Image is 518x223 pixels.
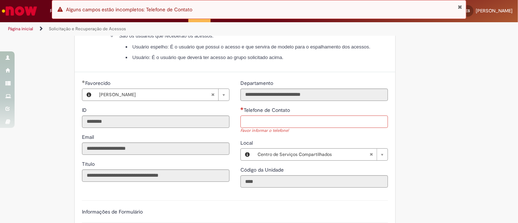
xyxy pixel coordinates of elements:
button: Fechar Notificação [458,4,462,10]
abbr: Limpar campo Local [366,149,377,160]
label: Somente leitura - ID [82,106,88,114]
span: São os usuários que receberão os acessos. [119,33,213,39]
input: Telefone de Contato [240,116,388,128]
label: Somente leitura - Título [82,160,96,168]
span: Telefone de Contato [244,107,291,113]
a: Centro de Serviços CompartilhadosLimpar campo Local [254,149,388,160]
ul: Trilhas de página [5,22,340,36]
span: ES [466,8,470,13]
span: Alguns campos estão incompletos: Telefone de Contato [66,6,192,13]
a: Página inicial [8,26,33,32]
input: Código da Unidade [240,175,388,188]
span: [PERSON_NAME] [99,89,211,101]
input: Departamento [240,89,388,101]
button: Local, Visualizar este registro Centro de Serviços Compartilhados [241,149,254,160]
span: Necessários - Favorecido [85,80,112,86]
label: Informações de Formulário [82,208,143,215]
a: Solicitação e Recuperação de Acessos [49,26,126,32]
label: Somente leitura - Email [82,133,95,141]
input: Título [82,169,229,182]
li: Usuário espelho: É o usuário que possui o acesso e que servira de modelo para o espalhamento dos ... [126,43,388,50]
div: Favor informar o telefone! [240,128,388,134]
input: Email [82,142,229,155]
button: Favorecido, Visualizar este registro Elizandra Maria Oliveira Da Silva [82,89,95,101]
span: Centro de Serviços Compartilhados [258,149,369,160]
span: Somente leitura - ID [82,107,88,113]
img: ServiceNow [1,4,38,18]
label: Somente leitura - Departamento [240,79,275,87]
span: Requisições [50,7,75,15]
li: Usuário: É o usuário que deverá ter acesso ao grupo solicitado acima. [126,54,388,61]
span: [PERSON_NAME] [476,8,513,14]
span: Obrigatório Preenchido [82,80,85,83]
span: Necessários [240,107,244,110]
a: [PERSON_NAME]Limpar campo Favorecido [95,89,229,101]
span: Somente leitura - Email [82,134,95,140]
input: ID [82,116,229,128]
label: Somente leitura - Código da Unidade [240,166,285,173]
span: Somente leitura - Departamento [240,80,275,86]
span: Local [240,140,254,146]
span: Somente leitura - Título [82,161,96,167]
abbr: Limpar campo Favorecido [207,89,218,101]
